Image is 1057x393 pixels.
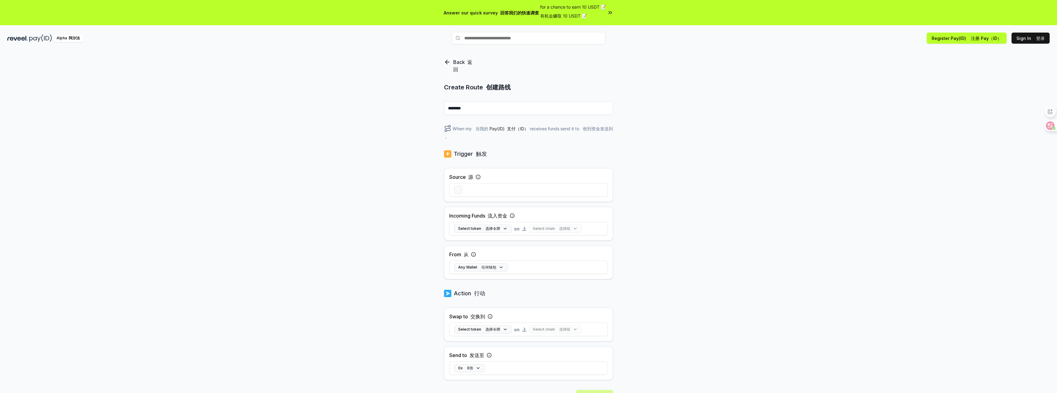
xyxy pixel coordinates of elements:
label: From [449,251,469,258]
font: 源 [468,174,473,180]
font: 行动 [474,290,485,297]
font: 上 [522,226,526,231]
button: Register Pay(ID) 注册 Pay（ID） [927,33,1007,44]
img: logo [444,289,451,298]
font: 注册 Pay（ID） [971,36,1002,41]
font: 选择令牌 [485,226,500,231]
p: Action [454,289,485,298]
span: on [514,326,526,333]
button: Sign In 登录 [1012,33,1050,44]
p: Create Route [444,83,613,92]
font: 0倍 [467,366,473,370]
font: 当我的 [475,126,488,131]
font: 选择令牌 [485,327,500,332]
span: on [514,226,526,232]
label: Send to [449,352,484,359]
font: 触发 [476,151,487,157]
span: Answer our quick survey [444,10,539,16]
label: Incoming Funds [449,212,507,219]
span: for a chance to earn 10 USDT 📝 [540,4,606,22]
font: 收到资金发送到 [583,126,613,131]
font: 阿尔法 [69,36,80,40]
button: Select token 选择令牌 [454,225,512,233]
font: 从 [464,251,469,257]
font: 发送至 [470,352,484,358]
label: Source [449,173,473,181]
img: pay_id [29,34,52,42]
font: 上 [522,327,526,332]
button: 0x 0倍 [454,364,485,372]
div: When my receives funds send it to [444,125,613,140]
font: 支付（ID） [507,126,528,131]
font: 登录 [1036,36,1045,41]
font: 创建路线 [486,84,511,91]
div: Alpha [53,34,83,42]
span: . [445,133,446,140]
span: Pay(ID) [489,125,528,132]
font: 回答我们的快速调查 [500,10,539,15]
font: 流入资金 [488,213,507,219]
img: reveel_dark [7,34,28,42]
p: Trigger [454,150,487,158]
label: Swap to [449,313,485,320]
button: Any Wallet 任何钱包 [454,263,508,271]
button: Select token 选择令牌 [454,325,512,333]
font: 交换到 [470,313,485,320]
font: 任何钱包 [481,265,496,269]
p: Back [453,58,475,73]
img: logo [444,150,451,158]
font: 有机会赚取 10 USDT 📝 [540,13,587,18]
